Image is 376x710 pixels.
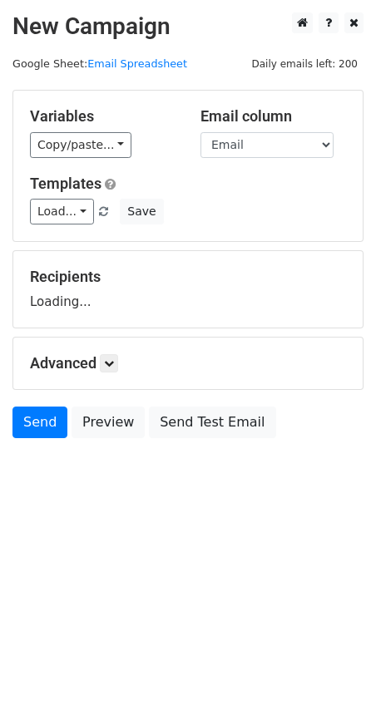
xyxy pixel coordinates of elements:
[30,354,346,372] h5: Advanced
[30,107,176,126] h5: Variables
[12,57,187,70] small: Google Sheet:
[200,107,346,126] h5: Email column
[30,199,94,224] a: Load...
[149,407,275,438] a: Send Test Email
[30,132,131,158] a: Copy/paste...
[120,199,163,224] button: Save
[72,407,145,438] a: Preview
[12,12,364,41] h2: New Campaign
[30,175,101,192] a: Templates
[12,407,67,438] a: Send
[30,268,346,286] h5: Recipients
[30,268,346,311] div: Loading...
[245,57,364,70] a: Daily emails left: 200
[245,55,364,73] span: Daily emails left: 200
[87,57,187,70] a: Email Spreadsheet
